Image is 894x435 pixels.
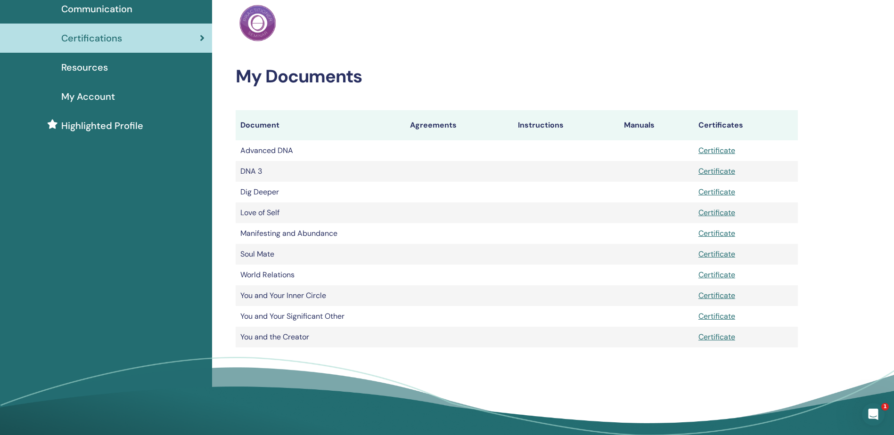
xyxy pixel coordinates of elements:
td: Soul Mate [236,244,405,265]
span: Certifications [61,31,122,45]
a: Certificate [698,290,735,300]
a: Certificate [698,332,735,342]
th: Agreements [405,110,513,140]
td: Dig Deeper [236,182,405,202]
td: You and the Creator [236,327,405,347]
a: Certificate [698,270,735,280]
span: My Account [61,89,115,104]
td: You and Your Significant Other [236,306,405,327]
h2: My Documents [236,66,798,88]
th: Manuals [619,110,694,140]
span: Resources [61,60,108,74]
iframe: Intercom live chat [862,403,885,426]
th: Document [236,110,405,140]
img: Practitioner [239,5,276,41]
td: DNA 3 [236,161,405,182]
a: Certificate [698,145,735,155]
a: Certificate [698,311,735,321]
td: World Relations [236,265,405,285]
a: Certificate [698,166,735,176]
td: You and Your Inner Circle [236,285,405,306]
a: Certificate [698,208,735,217]
th: Certificates [694,110,798,140]
td: Manifesting and Abundance [236,223,405,244]
span: Highlighted Profile [61,119,143,133]
a: Certificate [698,249,735,259]
a: Certificate [698,228,735,238]
a: Certificate [698,187,735,197]
span: 1 [881,403,889,411]
th: Instructions [513,110,619,140]
span: Communication [61,2,132,16]
td: Love of Self [236,202,405,223]
td: Advanced DNA [236,140,405,161]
